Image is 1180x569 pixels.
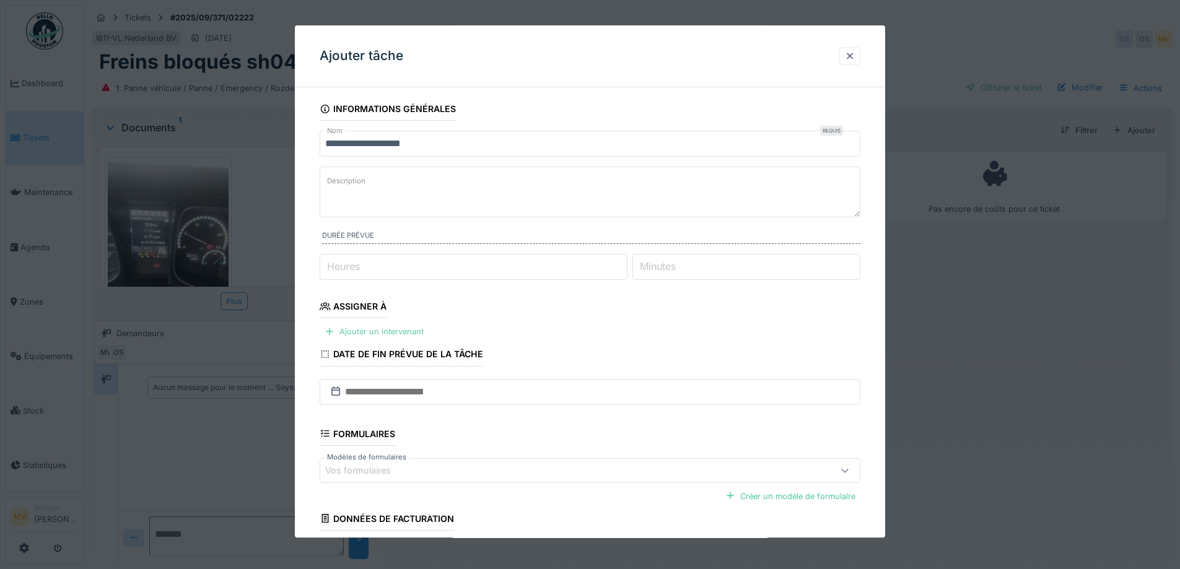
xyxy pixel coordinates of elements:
[325,174,368,189] label: Description
[320,425,395,446] div: Formulaires
[320,48,403,64] h3: Ajouter tâche
[320,100,456,121] div: Informations générales
[320,297,387,318] div: Assigner à
[820,126,843,136] div: Requis
[325,464,408,477] div: Vos formulaires
[325,259,362,274] label: Heures
[320,345,483,367] div: Date de fin prévue de la tâche
[325,452,409,463] label: Modèles de formulaires
[325,126,345,136] label: Nom
[322,231,860,245] label: Durée prévue
[720,488,860,505] div: Créer un modèle de formulaire
[637,259,678,274] label: Minutes
[320,324,429,341] div: Ajouter un intervenant
[320,510,454,531] div: Données de facturation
